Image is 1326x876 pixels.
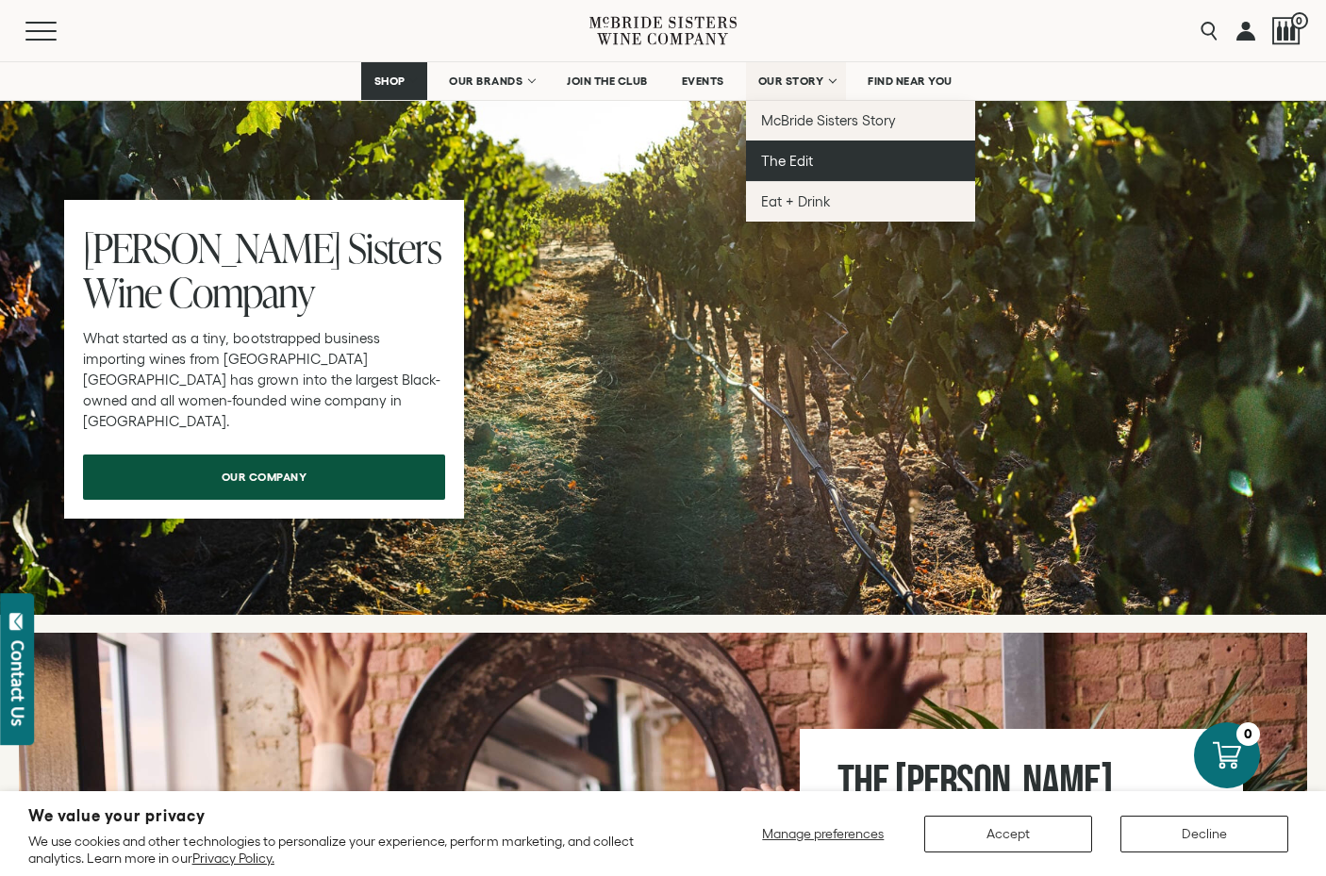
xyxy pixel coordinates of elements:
span: The [837,755,887,812]
a: OUR STORY [746,62,847,100]
button: Mobile Menu Trigger [25,22,93,41]
a: JOIN THE CLUB [555,62,660,100]
div: Contact Us [8,640,27,726]
span: EVENTS [682,74,724,88]
a: EVENTS [670,62,737,100]
span: [PERSON_NAME] [894,755,1112,812]
a: Privacy Policy. [192,851,274,866]
span: [PERSON_NAME] [83,220,340,275]
span: 0 [1291,12,1308,29]
a: our company [83,455,445,500]
a: FIND NEAR YOU [855,62,965,100]
div: 0 [1236,722,1260,746]
span: OUR STORY [758,74,824,88]
p: What started as a tiny, bootstrapped business importing wines from [GEOGRAPHIC_DATA] [GEOGRAPHIC_... [83,328,445,432]
h2: We value your privacy [28,808,688,824]
a: The Edit [746,140,975,181]
span: OUR BRANDS [449,74,522,88]
a: OUR BRANDS [437,62,545,100]
a: McBride Sisters Story [746,100,975,140]
a: Eat + Drink [746,181,975,222]
p: We use cookies and other technologies to personalize your experience, perform marketing, and coll... [28,833,688,867]
span: Company [169,264,314,320]
span: FIND NEAR YOU [868,74,953,88]
span: SHOP [373,74,406,88]
button: Accept [924,816,1092,852]
button: Decline [1120,816,1288,852]
span: Wine [83,264,161,320]
button: Manage preferences [751,816,896,852]
span: McBride Sisters Story [761,112,896,128]
span: our company [189,458,340,495]
span: Eat + Drink [761,193,831,209]
span: JOIN THE CLUB [567,74,648,88]
span: The Edit [761,153,813,169]
a: SHOP [361,62,427,100]
span: Sisters [348,220,441,275]
span: Manage preferences [762,826,884,841]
